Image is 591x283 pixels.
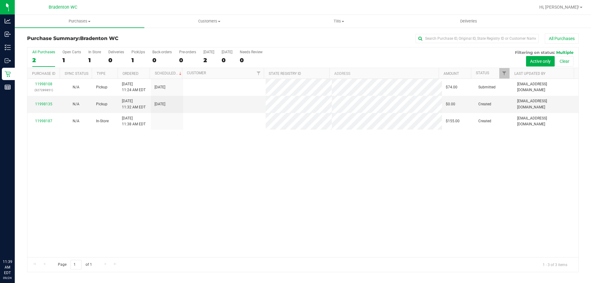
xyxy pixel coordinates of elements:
[97,71,106,76] a: Type
[526,56,555,67] button: Active only
[478,118,491,124] span: Created
[152,57,172,64] div: 0
[108,50,124,54] div: Deliveries
[3,259,12,276] p: 11:39 AM EDT
[108,57,124,64] div: 0
[96,118,109,124] span: In-Store
[62,57,81,64] div: 1
[329,68,439,79] th: Address
[73,85,79,89] span: Not Applicable
[515,50,555,55] span: Filtering on status:
[144,15,274,28] a: Customers
[203,57,214,64] div: 2
[145,18,274,24] span: Customers
[187,71,206,75] a: Customer
[478,101,491,107] span: Created
[122,98,146,110] span: [DATE] 11:32 AM EDT
[65,71,88,76] a: Sync Status
[240,57,263,64] div: 0
[5,31,11,37] inline-svg: Inbound
[53,260,97,269] span: Page of 1
[446,84,457,90] span: $74.00
[73,118,79,124] button: N/A
[404,15,533,28] a: Deliveries
[5,18,11,24] inline-svg: Analytics
[49,5,77,10] span: Bradenton WC
[5,71,11,77] inline-svg: Retail
[452,18,485,24] span: Deliveries
[5,58,11,64] inline-svg: Outbound
[478,84,496,90] span: Submitted
[32,57,55,64] div: 2
[73,84,79,90] button: N/A
[70,260,82,269] input: 1
[122,81,146,93] span: [DATE] 11:24 AM EDT
[131,50,145,54] div: PickUps
[88,57,101,64] div: 1
[35,102,52,106] a: 11998135
[222,57,232,64] div: 0
[179,50,196,54] div: Pre-orders
[545,33,579,44] button: All Purchases
[123,71,139,76] a: Ordered
[203,50,214,54] div: [DATE]
[6,234,25,252] iframe: Resource center
[476,71,489,75] a: Status
[5,44,11,51] inline-svg: Inventory
[32,50,55,54] div: All Purchases
[446,118,460,124] span: $155.00
[96,101,107,107] span: Pickup
[556,50,573,55] span: Multiple
[514,71,545,76] a: Last Updated By
[31,87,56,93] p: (327289851)
[446,101,455,107] span: $0.00
[155,101,165,107] span: [DATE]
[269,71,301,76] a: State Registry ID
[32,71,55,76] a: Purchase ID
[538,260,572,269] span: 1 - 3 of 3 items
[131,57,145,64] div: 1
[122,115,146,127] span: [DATE] 11:38 AM EDT
[274,18,403,24] span: Tills
[416,34,539,43] input: Search Purchase ID, Original ID, State Registry ID or Customer Name...
[556,56,573,67] button: Clear
[517,98,575,110] span: [EMAIL_ADDRESS][DOMAIN_NAME]
[222,50,232,54] div: [DATE]
[96,84,107,90] span: Pickup
[35,119,52,123] a: 11998187
[73,101,79,107] button: N/A
[254,68,264,79] a: Filter
[5,84,11,90] inline-svg: Reports
[179,57,196,64] div: 0
[62,50,81,54] div: Open Carts
[155,71,183,75] a: Scheduled
[15,18,144,24] span: Purchases
[240,50,263,54] div: Needs Review
[73,119,79,123] span: Not Applicable
[88,50,101,54] div: In Store
[499,68,509,79] a: Filter
[3,276,12,280] p: 09/24
[539,5,579,10] span: Hi, [PERSON_NAME]!
[517,81,575,93] span: [EMAIL_ADDRESS][DOMAIN_NAME]
[155,84,165,90] span: [DATE]
[80,35,119,41] span: Bradenton WC
[73,102,79,106] span: Not Applicable
[152,50,172,54] div: Back-orders
[27,36,211,41] h3: Purchase Summary:
[444,71,459,76] a: Amount
[35,82,52,86] a: 11998108
[15,15,144,28] a: Purchases
[274,15,404,28] a: Tills
[517,115,575,127] span: [EMAIL_ADDRESS][DOMAIN_NAME]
